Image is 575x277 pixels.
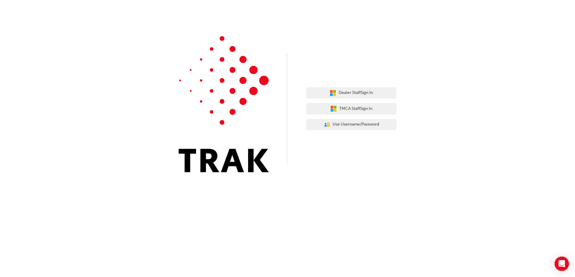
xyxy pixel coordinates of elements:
span: TMCA Staff Sign In [339,105,372,112]
button: TMCA StaffSign In [306,103,396,114]
div: Open Intercom Messenger [555,257,569,271]
span: Use Username/Password [333,121,379,128]
span: Dealer Staff Sign In [339,89,373,96]
button: Dealer StaffSign In [306,87,396,99]
img: Trak [179,36,269,172]
button: Use Username/Password [306,119,396,130]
